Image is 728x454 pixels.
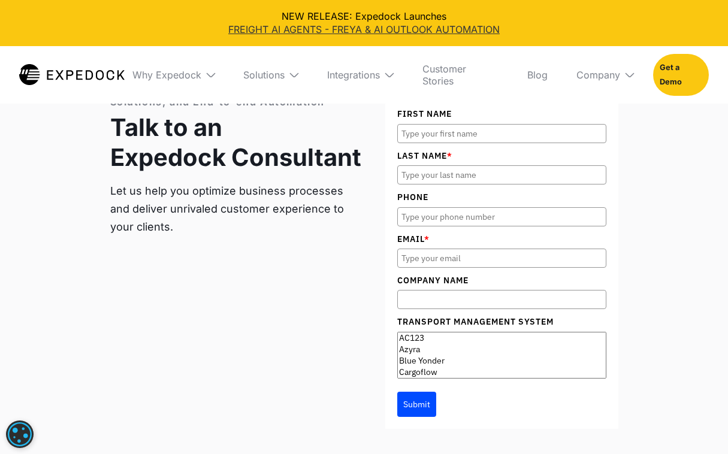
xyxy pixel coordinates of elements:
label: Transport Management System [397,315,606,328]
a: Blog [518,46,557,104]
p: Let us help you optimize business processes and deliver unrivaled customer experience to your cli... [110,182,361,236]
a: Customer Stories [413,46,508,104]
label: Email [397,232,606,246]
option: Blue Yonder [398,355,606,367]
div: Integrations [318,46,403,104]
option: AC123 [398,332,606,344]
label: First Name [397,107,606,120]
h2: Talk to an Expedock Consultant [110,113,361,172]
label: Company Name [397,274,606,287]
div: Solutions [243,69,285,81]
a: FREIGHT AI AGENTS - FREYA & AI OUTLOOK AUTOMATION [10,23,718,36]
option: Cargoflow [398,367,606,378]
div: Solutions [234,46,308,104]
div: Company [576,69,620,81]
button: Submit [397,392,436,417]
input: Type your email [397,249,606,268]
input: Type your phone number [397,207,606,226]
input: Type your last name [397,165,606,184]
label: Phone [397,190,606,204]
a: Get a Demo [653,54,709,96]
div: Why Expedock [123,46,224,104]
div: Company [567,46,644,104]
iframe: Chat Widget [529,325,728,454]
input: Type your first name [397,124,606,143]
option: Azyra [398,344,606,355]
label: Last Name [397,149,606,162]
div: NEW RELEASE: Expedock Launches [10,10,718,37]
div: Why Expedock [132,69,201,81]
div: Integrations [327,69,380,81]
